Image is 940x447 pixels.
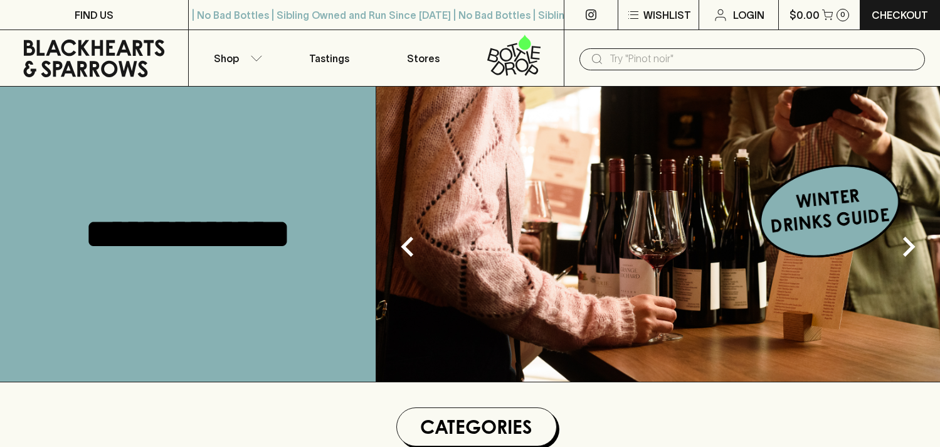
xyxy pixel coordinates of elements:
[872,8,928,23] p: Checkout
[376,87,940,382] img: optimise
[610,49,915,69] input: Try "Pinot noir"
[383,222,433,272] button: Previous
[789,8,820,23] p: $0.00
[733,8,764,23] p: Login
[643,8,691,23] p: Wishlist
[282,30,376,86] a: Tastings
[407,51,440,66] p: Stores
[376,30,470,86] a: Stores
[189,30,283,86] button: Shop
[402,413,551,441] h1: Categories
[840,11,845,18] p: 0
[309,51,349,66] p: Tastings
[75,8,114,23] p: FIND US
[884,222,934,272] button: Next
[214,51,239,66] p: Shop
